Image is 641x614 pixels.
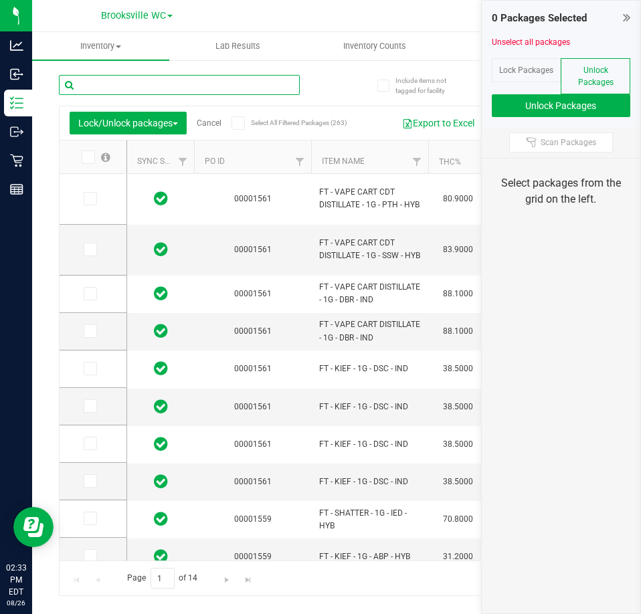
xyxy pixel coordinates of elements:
a: 00001561 [234,289,272,298]
span: 83.9000 [436,240,480,260]
a: Inventory [32,32,169,60]
span: FT - KIEF - 1G - DSC - IND [319,401,420,413]
span: 38.5000 [436,397,480,417]
span: 38.5000 [436,435,480,454]
a: Filter [172,150,194,173]
span: Lab Results [197,40,278,52]
a: THC% [439,157,461,167]
span: In Sync [154,284,168,303]
div: Select packages from the grid on the left. [498,175,624,207]
span: In Sync [154,322,168,340]
span: In Sync [154,435,168,453]
a: 00001559 [234,552,272,561]
iframe: Resource center [13,507,54,547]
inline-svg: Retail [10,154,23,167]
a: PO ID [205,157,225,166]
a: 00001561 [234,326,272,336]
inline-svg: Outbound [10,125,23,138]
inline-svg: Inbound [10,68,23,81]
a: Filter [406,150,428,173]
a: 00001561 [234,402,272,411]
span: FT - KIEF - 1G - ABP - HYB [319,550,420,563]
span: 80.9000 [436,189,480,209]
a: 00001561 [234,439,272,449]
span: Brooksville WC [101,10,166,21]
a: Sync Status [137,157,189,166]
a: Lab Results [169,32,306,60]
span: Select all records on this page [101,152,110,162]
inline-svg: Inventory [10,96,23,110]
span: In Sync [154,397,168,416]
span: Inventory [32,40,169,52]
a: Cancel [197,118,221,128]
a: 00001561 [234,477,272,486]
span: 88.1000 [436,322,480,341]
span: Unlock Packages [578,66,614,87]
span: In Sync [154,547,168,566]
a: 00001561 [234,194,272,203]
span: Lock Packages [499,66,553,75]
a: Inventory Counts [306,32,444,60]
a: 00001561 [234,245,272,254]
span: In Sync [154,510,168,528]
span: 31.2000 [436,547,480,567]
span: In Sync [154,240,168,259]
span: Page of 14 [116,568,209,589]
span: FT - KIEF - 1G - DSC - IND [319,438,420,451]
a: 00001559 [234,514,272,524]
span: FT - VAPE CART DISTILLATE - 1G - DBR - IND [319,318,420,344]
span: FT - KIEF - 1G - DSC - IND [319,363,420,375]
a: Item Name [322,157,365,166]
span: 88.1000 [436,284,480,304]
inline-svg: Reports [10,183,23,196]
a: Go to the next page [217,568,237,586]
span: 70.8000 [436,510,480,529]
input: 1 [151,568,175,589]
span: Include items not tagged for facility [395,76,462,96]
span: In Sync [154,189,168,208]
span: Lock/Unlock packages [78,118,178,128]
span: FT - VAPE CART CDT DISTILLATE - 1G - SSW - HYB [319,237,420,262]
span: FT - VAPE CART CDT DISTILLATE - 1G - PTH - HYB [319,186,420,211]
span: FT - KIEF - 1G - DSC - IND [319,476,420,488]
p: 08/26 [6,598,26,608]
button: Lock/Unlock packages [70,112,187,134]
span: Scan Packages [541,137,596,148]
input: Search Package ID, Item Name, SKU, Lot or Part Number... [59,75,300,95]
inline-svg: Analytics [10,39,23,52]
span: 38.5000 [436,472,480,492]
span: In Sync [154,472,168,491]
p: 02:33 PM EDT [6,562,26,598]
a: Go to the last page [238,568,258,586]
span: 38.5000 [436,359,480,379]
span: In Sync [154,359,168,378]
a: Unselect all packages [492,37,570,47]
button: Export to Excel [393,112,483,134]
span: Select All Filtered Packages (263) [251,119,318,126]
span: FT - SHATTER - 1G - IED - HYB [319,507,420,532]
a: Filter [289,150,311,173]
span: Inventory Counts [325,40,424,52]
a: 00001561 [234,364,272,373]
button: Unlock Packages [492,94,631,117]
button: Scan Packages [509,132,613,152]
span: FT - VAPE CART DISTILLATE - 1G - DBR - IND [319,281,420,306]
